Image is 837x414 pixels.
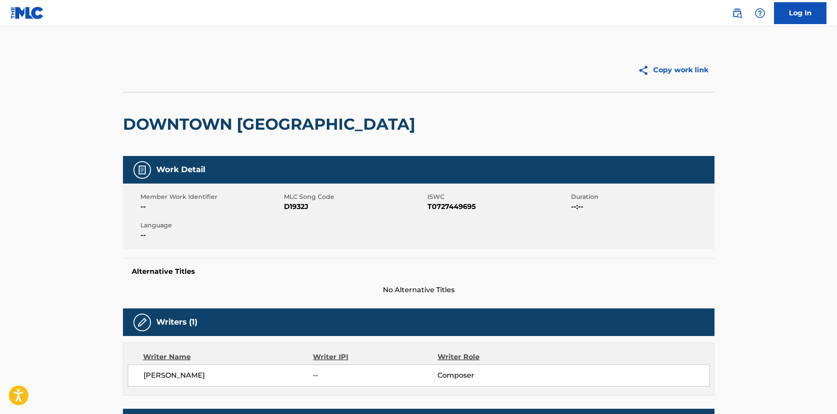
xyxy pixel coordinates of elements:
div: Help [751,4,769,22]
span: [PERSON_NAME] [144,370,313,381]
h5: Writers (1) [156,317,197,327]
span: MLC Song Code [284,192,425,202]
span: ISWC [427,192,569,202]
h5: Work Detail [156,165,205,175]
span: T0727449695 [427,202,569,212]
span: Composer [438,370,551,381]
span: --:-- [571,202,712,212]
img: MLC Logo [11,7,44,19]
img: Copy work link [638,65,653,76]
span: -- [313,370,437,381]
div: Writer Role [438,352,551,362]
span: -- [140,230,282,241]
div: Writer IPI [313,352,438,362]
a: Log In [774,2,826,24]
a: Public Search [728,4,746,22]
img: Work Detail [137,165,147,175]
span: Language [140,221,282,230]
h2: DOWNTOWN [GEOGRAPHIC_DATA] [123,114,420,134]
span: Member Work Identifier [140,192,282,202]
iframe: Chat Widget [793,372,837,414]
button: Copy work link [632,59,714,81]
h5: Alternative Titles [132,267,706,276]
span: -- [140,202,282,212]
img: help [755,8,765,18]
img: Writers [137,317,147,328]
span: Duration [571,192,712,202]
img: search [732,8,742,18]
span: D1932J [284,202,425,212]
span: No Alternative Titles [123,285,714,295]
div: Writer Name [143,352,313,362]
